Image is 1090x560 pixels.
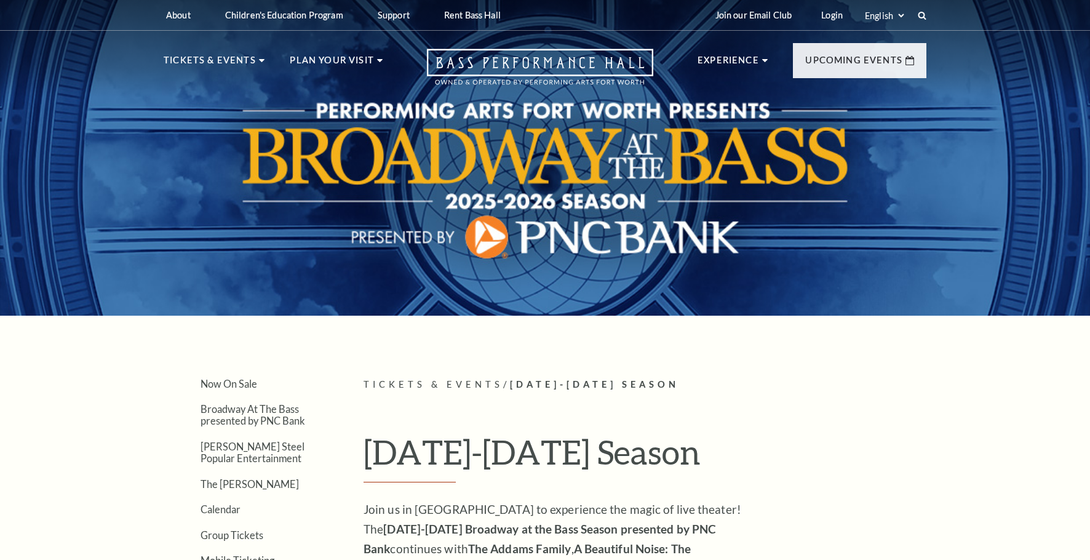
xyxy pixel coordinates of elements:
p: About [166,10,191,20]
a: Group Tickets [201,529,263,541]
strong: [DATE]-[DATE] Broadway at the Bass Season presented by PNC Bank [364,522,716,556]
p: / [364,377,926,393]
select: Select: [862,10,906,22]
p: Upcoming Events [805,53,902,75]
strong: The Addams Family [468,542,571,556]
a: Broadway At The Bass presented by PNC Bank [201,403,305,426]
p: Tickets & Events [164,53,256,75]
p: Experience [698,53,759,75]
span: [DATE]-[DATE] Season [510,379,679,390]
a: The [PERSON_NAME] [201,478,299,490]
p: Support [378,10,410,20]
p: Rent Bass Hall [444,10,501,20]
a: Now On Sale [201,378,257,390]
p: Plan Your Visit [290,53,374,75]
a: Calendar [201,503,241,515]
a: [PERSON_NAME] Steel Popular Entertainment [201,441,304,464]
p: Children's Education Program [225,10,343,20]
h1: [DATE]-[DATE] Season [364,432,926,482]
span: Tickets & Events [364,379,503,390]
